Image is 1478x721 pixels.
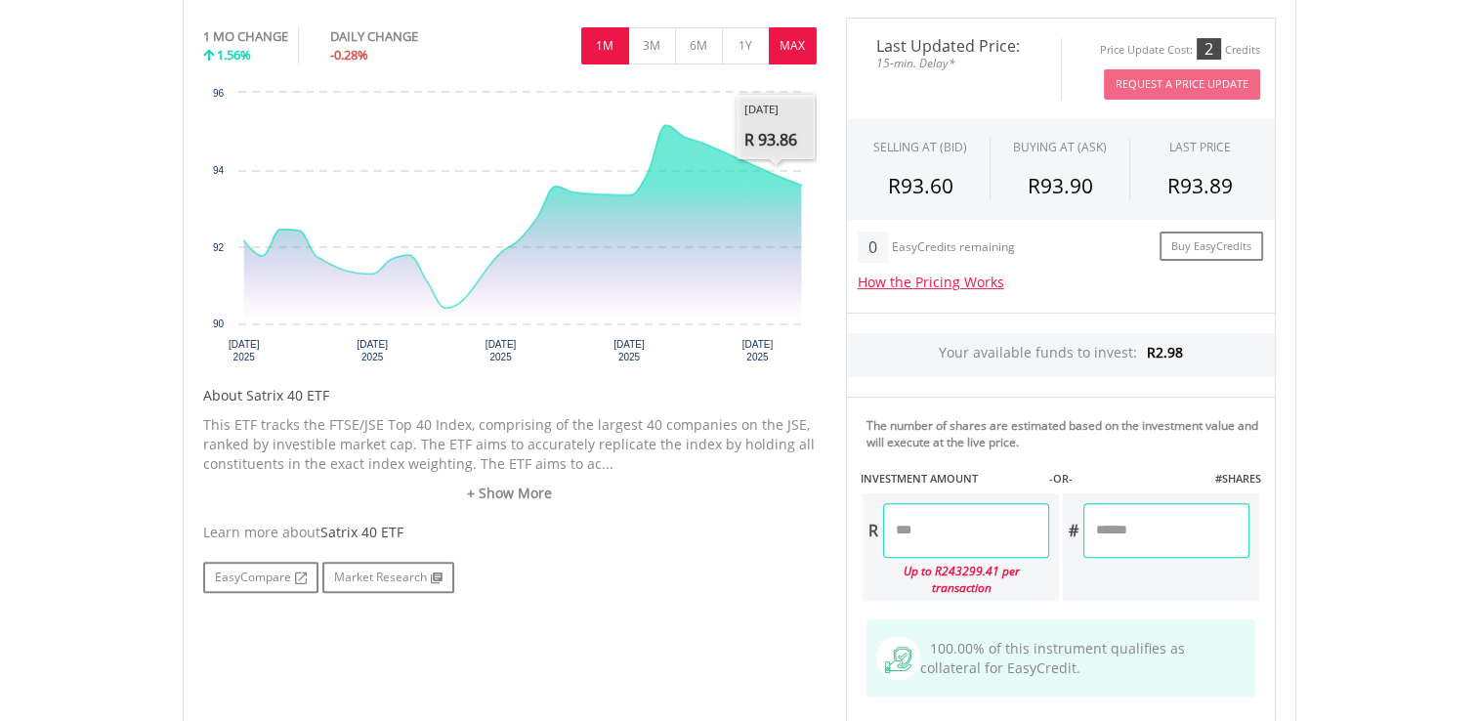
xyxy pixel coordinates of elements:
[1013,139,1107,155] span: BUYING AT (ASK)
[1063,503,1083,558] div: #
[203,484,817,503] a: + Show More
[892,240,1015,257] div: EasyCredits remaining
[1169,139,1231,155] div: LAST PRICE
[862,38,1046,54] span: Last Updated Price:
[357,339,388,362] text: [DATE] 2025
[322,562,454,593] a: Market Research
[858,273,1004,291] a: How the Pricing Works
[212,88,224,99] text: 96
[628,27,676,64] button: 3M
[863,558,1049,601] div: Up to R243299.41 per transaction
[888,172,953,199] span: R93.60
[203,27,288,46] div: 1 MO CHANGE
[1160,232,1263,262] a: Buy EasyCredits
[203,83,817,376] svg: Interactive chart
[613,339,645,362] text: [DATE] 2025
[1104,69,1260,100] button: Request A Price Update
[212,318,224,329] text: 90
[863,503,883,558] div: R
[212,165,224,176] text: 94
[228,339,259,362] text: [DATE] 2025
[920,639,1185,677] span: 100.00% of this instrument qualifies as collateral for EasyCredit.
[885,647,911,673] img: collateral-qualifying-green.svg
[217,46,251,64] span: 1.56%
[675,27,723,64] button: 6M
[866,417,1267,450] div: The number of shares are estimated based on the investment value and will execute at the live price.
[1048,471,1072,487] label: -OR-
[847,333,1275,377] div: Your available funds to invest:
[873,139,967,155] div: SELLING AT (BID)
[203,415,817,474] p: This ETF tracks the FTSE/JSE Top 40 Index, comprising of the largest 40 companies on the JSE, ran...
[320,523,403,541] span: Satrix 40 ETF
[203,523,817,542] div: Learn more about
[862,54,1046,72] span: 15-min. Delay*
[861,471,978,487] label: INVESTMENT AMOUNT
[330,46,368,64] span: -0.28%
[203,83,817,376] div: Chart. Highcharts interactive chart.
[203,386,817,405] h5: About Satrix 40 ETF
[1225,43,1260,58] div: Credits
[203,562,318,593] a: EasyCompare
[330,27,484,46] div: DAILY CHANGE
[722,27,770,64] button: 1Y
[1100,43,1193,58] div: Price Update Cost:
[741,339,773,362] text: [DATE] 2025
[1214,471,1260,487] label: #SHARES
[1197,38,1221,60] div: 2
[1167,172,1233,199] span: R93.89
[858,232,888,263] div: 0
[212,242,224,253] text: 92
[1027,172,1092,199] span: R93.90
[485,339,516,362] text: [DATE] 2025
[769,27,817,64] button: MAX
[1147,343,1183,361] span: R2.98
[581,27,629,64] button: 1M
